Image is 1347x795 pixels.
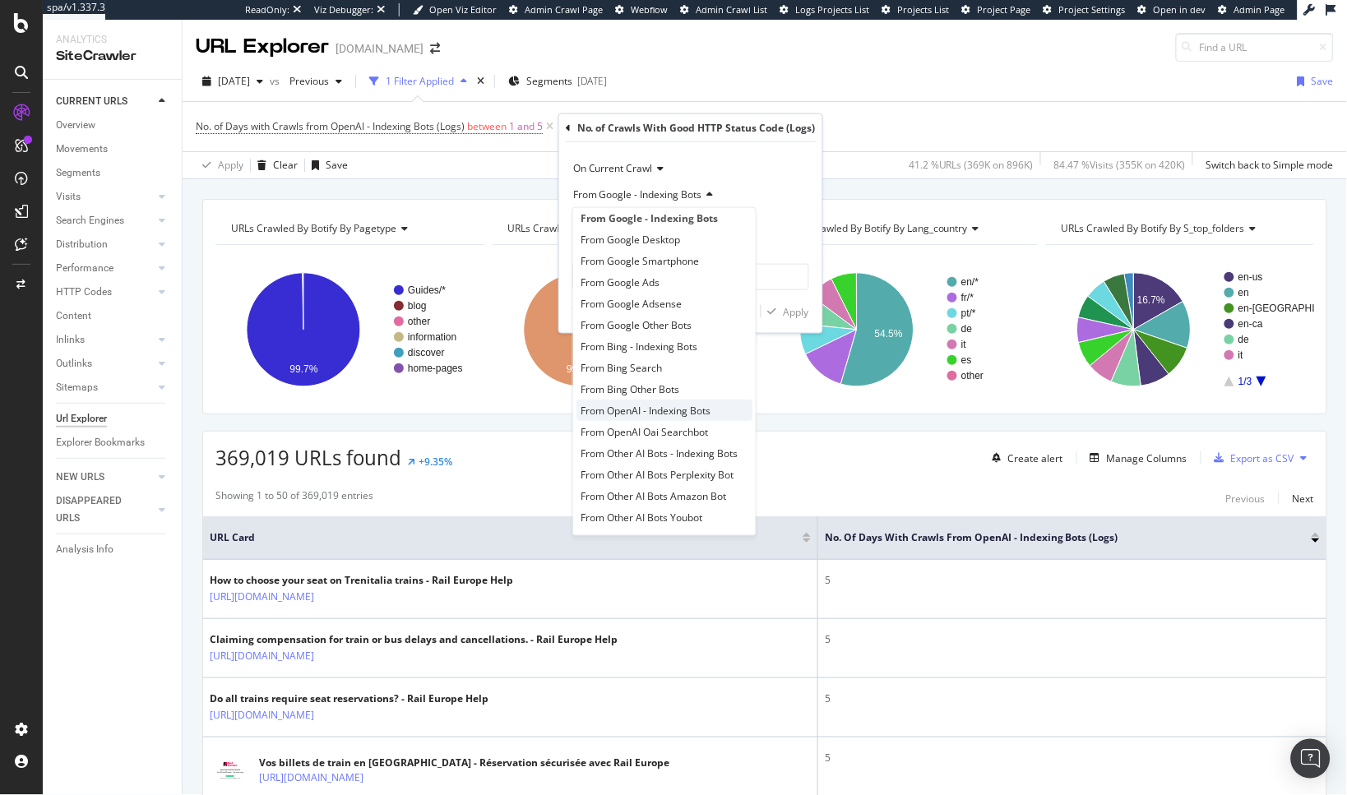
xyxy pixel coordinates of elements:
[56,355,92,372] div: Outlinks
[1200,152,1334,178] button: Switch back to Simple mode
[1206,158,1334,172] div: Switch back to Simple mode
[581,296,682,310] span: From Google Adsense
[577,74,607,88] div: [DATE]
[56,117,170,134] a: Overview
[56,284,154,301] a: HTTP Codes
[56,469,154,486] a: NEW URLS
[215,444,401,471] span: 369,019 URLs found
[825,751,1320,765] div: 5
[56,541,170,558] a: Analysis Info
[56,260,113,277] div: Performance
[581,253,699,267] span: From Google Smartphone
[882,3,950,16] a: Projects List
[1219,3,1285,16] a: Admin Page
[326,158,348,172] div: Save
[1293,488,1314,508] button: Next
[336,40,424,57] div: [DOMAIN_NAME]
[56,541,113,558] div: Analysis Info
[408,284,446,296] text: Guides/*
[1291,739,1331,779] div: Open Intercom Messenger
[581,339,697,353] span: From Bing - Indexing Bots
[56,307,170,325] a: Content
[56,379,154,396] a: Sitemaps
[1226,492,1266,506] div: Previous
[961,370,984,381] text: other
[196,152,243,178] button: Apply
[566,303,618,320] button: Cancel
[408,363,463,374] text: home-pages
[210,648,314,664] a: [URL][DOMAIN_NAME]
[408,300,427,312] text: blog
[1058,215,1300,242] h4: URLs Crawled By Botify By s_top_folders
[56,164,100,182] div: Segments
[56,188,154,206] a: Visits
[56,47,169,66] div: SiteCrawler
[56,212,154,229] a: Search Engines
[581,467,734,481] span: From Other AI Bots Perplexity Bot
[978,3,1031,16] span: Project Page
[408,347,445,358] text: discover
[581,317,692,331] span: From Google Other Bots
[961,339,967,350] text: it
[196,119,465,133] span: No. of Days with Crawls from OpenAI - Indexing Bots (Logs)
[56,492,139,527] div: DISAPPEARED URLS
[1234,3,1285,16] span: Admin Page
[210,632,618,647] div: Claiming compensation for train or bus delays and cancellations. - Rail Europe Help
[56,355,154,372] a: Outlinks
[1208,445,1294,471] button: Export as CSV
[430,43,440,54] div: arrow-right-arrow-left
[305,152,348,178] button: Save
[961,323,973,335] text: de
[581,403,711,417] span: From OpenAI - Indexing Bots
[1062,221,1245,235] span: URLs Crawled By Botify By s_top_folders
[557,117,623,136] button: Add Filter
[56,331,85,349] div: Inlinks
[581,488,726,502] span: From Other AI Bots Amazon Bot
[680,3,768,16] a: Admin Crawl List
[1059,3,1126,16] span: Project Settings
[1293,492,1314,506] div: Next
[56,331,154,349] a: Inlinks
[1238,376,1252,387] text: 1/3
[251,152,298,178] button: Clear
[363,68,474,95] button: 1 Filter Applied
[56,410,170,428] a: Url Explorer
[573,187,702,201] span: From Google - Indexing Bots
[215,488,373,508] div: Showing 1 to 50 of 369,019 entries
[1231,451,1294,465] div: Export as CSV
[696,3,768,16] span: Admin Crawl List
[386,74,454,88] div: 1 Filter Applied
[1046,258,1315,401] svg: A chart.
[56,434,145,451] div: Explorer Bookmarks
[505,215,747,242] h4: URLs Crawled By Botify By updated_pages
[581,381,679,395] span: From Bing Other Bots
[228,215,470,242] h4: URLs Crawled By Botify By pagetype
[962,3,1031,16] a: Project Page
[509,3,603,16] a: Admin Crawl Page
[508,221,702,235] span: URLs Crawled By Botify By updated_pages
[474,73,488,90] div: times
[218,74,250,88] span: 2025 Aug. 11th
[56,236,154,253] a: Distribution
[56,260,154,277] a: Performance
[56,93,154,110] a: CURRENT URLS
[1138,3,1206,16] a: Open in dev
[796,3,870,16] span: Logs Projects List
[56,492,154,527] a: DISAPPEARED URLS
[56,469,104,486] div: NEW URLS
[408,316,430,327] text: other
[1084,448,1187,468] button: Manage Columns
[761,303,809,320] button: Apply
[875,329,903,340] text: 54.5%
[429,3,497,16] span: Open Viz Editor
[509,115,543,138] span: 1 and 5
[769,258,1038,401] svg: A chart.
[1107,451,1187,465] div: Manage Columns
[273,158,298,172] div: Clear
[493,258,761,401] div: A chart.
[1054,158,1186,172] div: 84.47 % Visits ( 355K on 420K )
[615,3,668,16] a: Webflow
[784,304,809,318] div: Apply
